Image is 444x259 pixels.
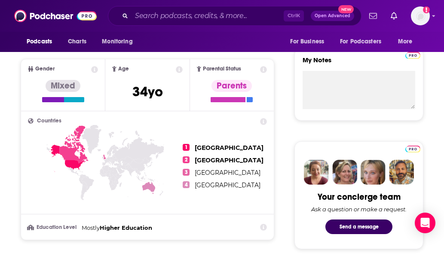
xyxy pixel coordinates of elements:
div: Mixed [46,80,80,92]
span: [GEOGRAPHIC_DATA] [195,144,263,152]
span: 1 [183,144,190,151]
span: For Business [290,36,324,48]
span: Countries [37,118,61,124]
img: Podchaser Pro [405,52,420,59]
span: [GEOGRAPHIC_DATA] [195,156,263,164]
span: [GEOGRAPHIC_DATA] [195,181,260,189]
span: [GEOGRAPHIC_DATA] [195,169,260,177]
span: Age [118,66,129,72]
button: open menu [392,34,423,50]
span: Open Advanced [315,14,350,18]
span: New [338,5,354,13]
img: Sydney Profile [304,160,329,185]
input: Search podcasts, credits, & more... [132,9,284,23]
button: Show profile menu [411,6,430,25]
h3: Education Level [28,225,78,230]
span: Mostly [82,224,100,231]
span: Ctrl K [284,10,304,21]
a: Pro website [405,51,420,59]
span: 34 yo [132,83,163,100]
img: Jules Profile [361,160,386,185]
span: Higher Education [100,224,152,231]
div: Your concierge team [318,192,401,202]
button: open menu [21,34,63,50]
a: Charts [62,34,92,50]
span: 2 [183,156,190,163]
img: Jon Profile [389,160,414,185]
a: Show notifications dropdown [387,9,401,23]
img: Podchaser - Follow, Share and Rate Podcasts [14,8,97,24]
button: Send a message [325,219,392,234]
span: Podcasts [27,36,52,48]
span: More [398,36,413,48]
a: Pro website [405,144,420,152]
button: open menu [334,34,394,50]
div: Open Intercom Messenger [415,213,435,233]
div: Search podcasts, credits, & more... [108,6,361,26]
a: Show notifications dropdown [366,9,380,23]
button: Open AdvancedNew [311,11,354,21]
button: open menu [284,34,335,50]
label: My Notes [303,56,415,71]
span: 3 [183,169,190,176]
span: 4 [183,181,190,188]
img: Podchaser Pro [405,146,420,152]
span: Charts [68,36,86,48]
button: open menu [96,34,144,50]
img: Barbara Profile [332,160,357,185]
span: Logged in as MattieVG [411,6,430,25]
span: Parental Status [203,66,241,72]
div: Ask a question or make a request. [311,206,407,213]
div: Parents [211,80,252,92]
span: Gender [35,66,55,72]
span: Monitoring [102,36,132,48]
span: For Podcasters [340,36,381,48]
svg: Add a profile image [423,6,430,13]
img: User Profile [411,6,430,25]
